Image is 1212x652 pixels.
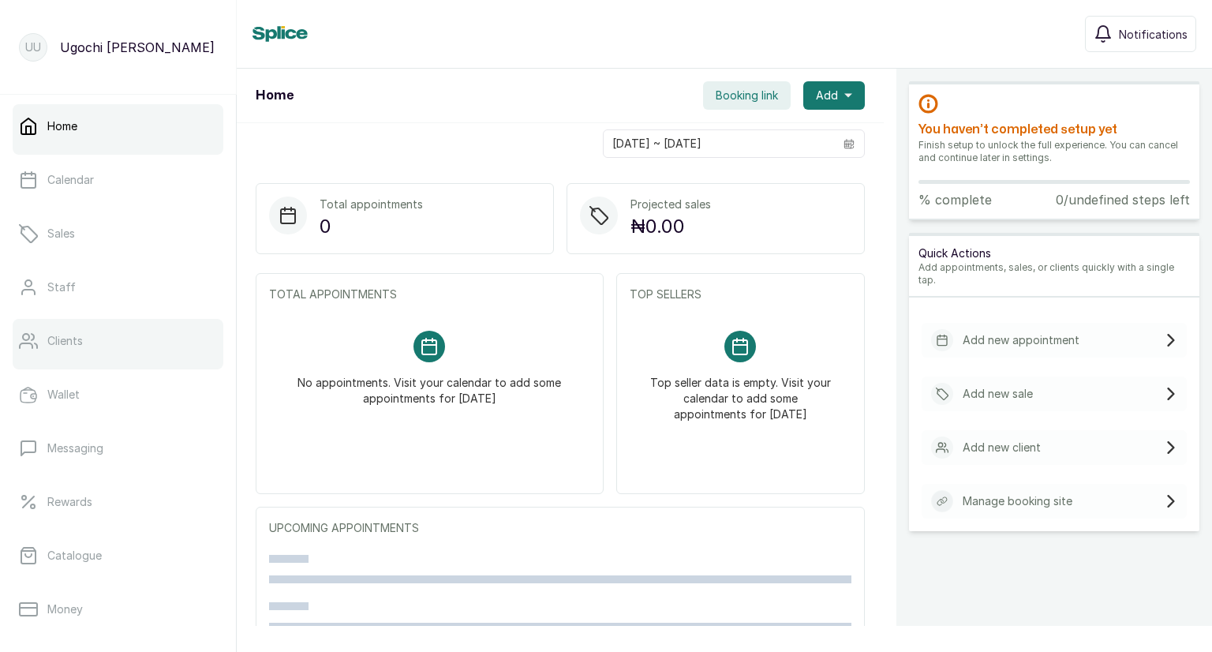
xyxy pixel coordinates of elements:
span: Booking link [716,88,778,103]
p: Top seller data is empty. Visit your calendar to add some appointments for [DATE] [649,362,832,422]
a: Calendar [13,158,223,202]
p: Total appointments [320,197,423,212]
p: Projected sales [630,197,711,212]
p: UPCOMING APPOINTMENTS [269,520,851,536]
p: Manage booking site [963,493,1072,509]
button: Booking link [703,81,791,110]
p: Add new client [963,440,1041,455]
p: No appointments. Visit your calendar to add some appointments for [DATE] [288,362,571,407]
p: Calendar [47,172,94,188]
p: 0 [320,212,423,241]
span: Add [816,88,838,103]
p: Quick Actions [918,245,1190,261]
p: Clients [47,333,83,349]
p: 0/undefined steps left [1056,190,1190,209]
a: Home [13,104,223,148]
h1: Home [256,86,294,105]
p: Messaging [47,440,103,456]
p: Staff [47,279,76,295]
span: Notifications [1119,26,1188,43]
p: TOTAL APPOINTMENTS [269,287,590,302]
p: Sales [47,226,75,242]
p: Add appointments, sales, or clients quickly with a single tap. [918,261,1190,287]
p: Add new sale [963,386,1033,402]
a: Rewards [13,480,223,524]
svg: calendar [844,138,855,149]
p: Ugochi [PERSON_NAME] [60,38,215,57]
a: Catalogue [13,534,223,578]
button: Add [803,81,865,110]
input: Select date [604,130,834,157]
p: Money [47,601,83,617]
a: Staff [13,265,223,309]
a: Sales [13,212,223,256]
p: Home [47,118,77,134]
p: UU [25,39,41,55]
a: Messaging [13,426,223,470]
p: TOP SELLERS [630,287,851,302]
p: Wallet [47,387,80,403]
p: Add new appointment [963,332,1079,348]
a: Wallet [13,373,223,417]
a: Money [13,587,223,631]
p: ₦0.00 [630,212,711,241]
button: Notifications [1085,16,1196,52]
p: Finish setup to unlock the full experience. You can cancel and continue later in settings. [918,139,1190,164]
p: Catalogue [47,548,102,564]
h2: You haven’t completed setup yet [918,120,1190,139]
a: Clients [13,319,223,363]
p: Rewards [47,494,92,510]
p: % complete [918,190,992,209]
